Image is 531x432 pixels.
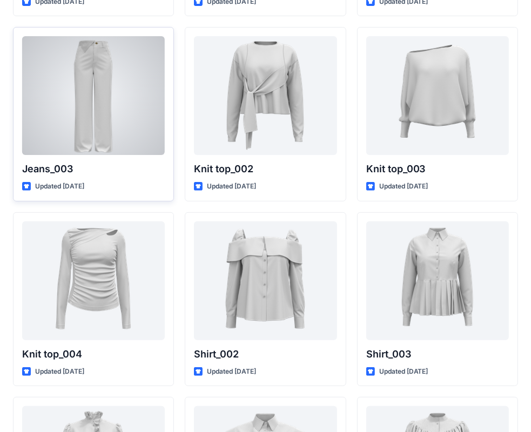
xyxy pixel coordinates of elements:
a: Knit top_003 [366,36,509,155]
p: Updated [DATE] [207,366,256,377]
a: Shirt_003 [366,221,509,340]
a: Knit top_002 [194,36,337,155]
a: Jeans_003 [22,36,165,155]
p: Updated [DATE] [379,366,428,377]
p: Updated [DATE] [207,181,256,192]
p: Updated [DATE] [35,181,84,192]
p: Shirt_003 [366,347,509,362]
p: Knit top_003 [366,161,509,177]
p: Updated [DATE] [35,366,84,377]
p: Updated [DATE] [379,181,428,192]
p: Jeans_003 [22,161,165,177]
p: Knit top_004 [22,347,165,362]
p: Shirt_002 [194,347,337,362]
a: Shirt_002 [194,221,337,340]
a: Knit top_004 [22,221,165,340]
p: Knit top_002 [194,161,337,177]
